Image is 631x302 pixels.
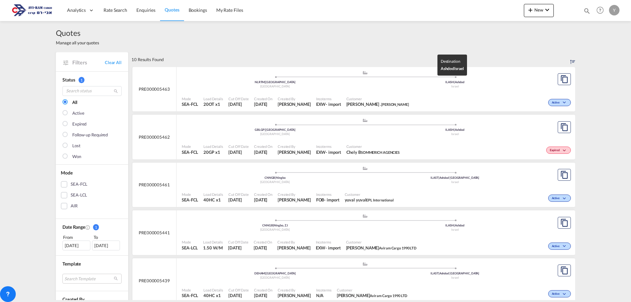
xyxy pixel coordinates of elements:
[546,147,571,154] div: Change Status Here
[79,77,84,83] span: 1
[441,58,464,65] div: Destination
[316,144,341,149] span: Incoterms
[228,101,249,107] span: 13 Aug 2025
[228,292,249,298] span: 10 Aug 2025
[254,288,272,292] span: Created On
[203,245,222,250] span: 1.50 W/M
[278,96,311,101] span: Created By
[346,101,409,107] span: SHARON . Zicki
[72,153,81,160] div: Won
[254,197,272,203] span: 12 Aug 2025
[548,290,571,297] div: Change Status Here
[451,228,458,231] span: Israel
[265,80,266,84] span: |
[558,265,571,276] button: Copy Quote
[560,267,568,274] md-icon: assets/icons/custom/copyQuote.svg
[451,180,458,184] span: Israel
[203,149,223,155] span: 20GP x 1
[550,148,561,153] span: Expired
[139,86,170,92] span: PRE000005463
[454,223,455,227] span: |
[72,132,108,138] div: Follow-up Required
[595,5,609,16] div: Help
[558,73,571,85] button: Copy Quote
[139,182,170,188] span: PRE000005461
[526,6,534,14] md-icon: icon-plus 400-fg
[228,245,248,251] span: 11 Aug 2025
[561,101,569,105] md-icon: icon-chevron-down
[561,197,569,200] md-icon: icon-chevron-down
[451,276,458,279] span: Israel
[56,40,99,46] span: Manage all your quotes
[182,149,198,155] span: SEA-FCL
[260,276,290,279] span: [GEOGRAPHIC_DATA]
[132,163,575,207] div: PRE000005461 assets/icons/custom/ship-fill.svgassets/icons/custom/roll-o-plane.svgOriginNingbo Ch...
[548,99,571,106] div: Change Status Here
[526,7,551,12] span: New
[228,192,249,197] span: Cut Off Date
[132,67,575,112] div: PRE000005463 assets/icons/custom/ship-fill.svgassets/icons/custom/roll-o-plane.svgOriginRotterdam...
[203,101,223,107] span: 20OT x 1
[71,181,87,188] div: SEA-FCL
[595,5,606,16] span: Help
[361,167,369,170] md-icon: assets/icons/custom/ship-fill.svg
[552,101,561,105] span: Active
[105,59,122,65] a: Clear All
[278,192,311,197] span: Created By
[228,288,249,292] span: Cut Off Date
[583,7,591,17] div: icon-magnify
[62,86,122,96] input: Search status
[451,84,458,88] span: Israel
[316,197,339,203] div: FOB import
[265,271,266,275] span: |
[265,128,266,131] span: |
[609,5,619,15] div: Y
[71,203,78,209] div: AIR
[67,7,86,13] span: Analytics
[139,230,170,236] span: PRE000005441
[316,245,326,251] div: EXW
[203,288,223,292] span: Load Details
[316,292,324,298] div: N/A
[254,144,272,149] span: Created On
[361,119,369,122] md-icon: assets/icons/custom/ship-fill.svg
[62,234,91,241] div: From
[254,149,272,155] span: 12 Aug 2025
[62,241,90,250] div: [DATE]
[561,292,569,296] md-icon: icon-chevron-down
[560,219,568,227] md-icon: assets/icons/custom/copyQuote.svg
[548,243,571,250] div: Change Status Here
[370,293,407,298] span: Aviram Cargo 1990 LTD
[438,176,439,179] span: |
[552,244,561,249] span: Active
[325,245,340,251] div: - import
[560,171,568,179] md-icon: assets/icons/custom/copyQuote.svg
[277,245,311,251] span: Yulia Vainblat
[62,224,85,230] span: Date Range
[275,176,276,179] span: |
[228,197,249,203] span: 12 Aug 2025
[346,149,400,155] span: Chely B SOMMERICH AGENCIES
[260,228,290,231] span: [GEOGRAPHIC_DATA]
[265,176,286,179] span: CNNGB Ningbo
[182,288,198,292] span: Mode
[182,292,198,298] span: SEA-FCL
[337,288,408,292] span: Customer
[361,262,369,266] md-icon: assets/icons/custom/ship-fill.svg
[216,7,243,13] span: My Rate Files
[560,75,568,83] md-icon: assets/icons/custom/copyQuote.svg
[345,197,394,203] span: yuval yuval EPL International
[228,240,248,244] span: Cut Off Date
[136,7,155,13] span: Enquiries
[316,245,341,251] div: EXW import
[203,192,223,197] span: Load Details
[558,121,571,133] button: Copy Quote
[543,6,551,14] md-icon: icon-chevron-down
[255,80,295,84] span: NLRTM [GEOGRAPHIC_DATA]
[165,7,179,12] span: Quotes
[451,132,458,136] span: Israel
[445,80,464,84] span: ILASH Ashdod
[182,192,198,197] span: Mode
[56,28,99,38] span: Quotes
[316,197,324,203] div: FOB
